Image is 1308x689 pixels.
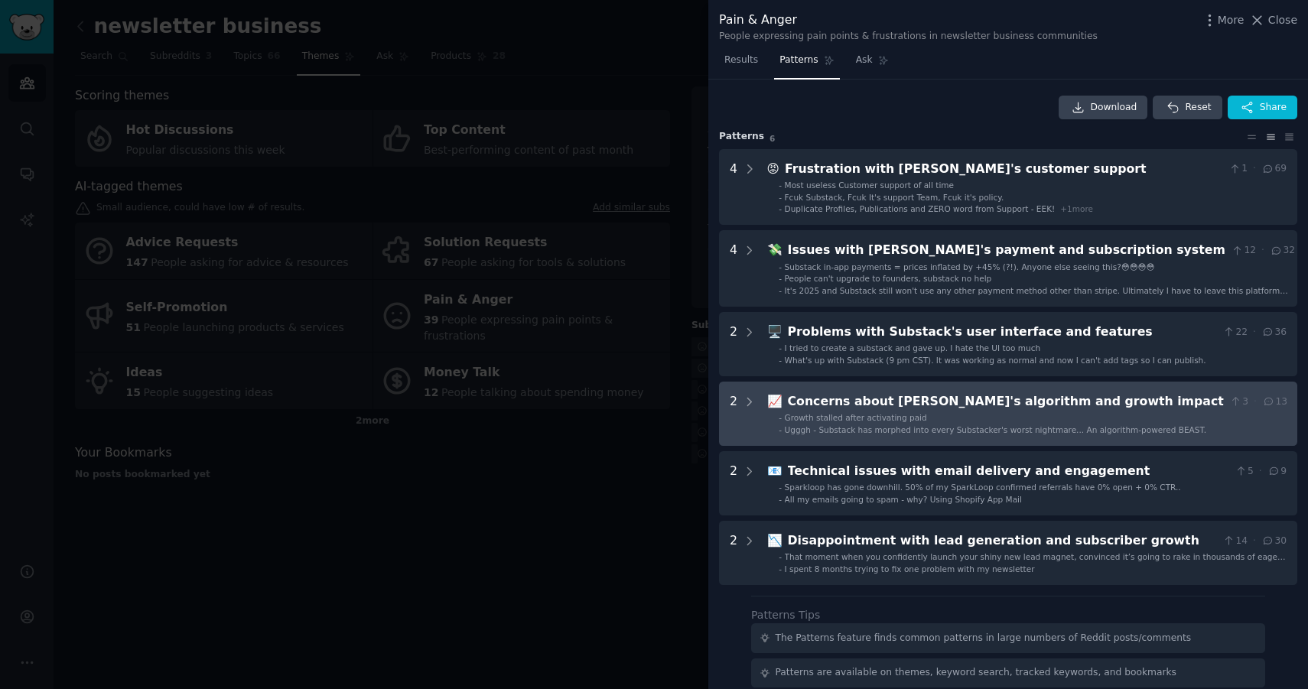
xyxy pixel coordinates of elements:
[1261,535,1287,548] span: 30
[1060,204,1093,213] span: + 1 more
[1249,12,1297,28] button: Close
[785,495,1022,504] span: All my emails going to spam - why? Using Shopify App Mail
[719,30,1098,44] div: People expressing pain points & frustrations in newsletter business communities
[856,54,873,67] span: Ask
[785,425,1206,434] span: Ugggh - Substack has morphed into every Substacker's worst nightmare... An algorithm-powered BEAST.
[785,413,927,422] span: Growth stalled after activating paid
[767,161,779,176] span: 😡
[788,531,1217,551] div: Disappointment with lead generation and subscriber growth
[779,482,782,492] div: -
[767,242,783,257] span: 💸
[779,494,782,505] div: -
[779,273,782,284] div: -
[730,160,737,215] div: 4
[1222,535,1248,548] span: 14
[785,193,1004,202] span: Fcuk Substack, Fcuk It's support Team, Fcuk it's policy.
[779,285,782,296] div: -
[785,564,1035,574] span: I spent 8 months trying to fix one problem with my newsletter
[767,463,783,478] span: 📧
[1185,101,1211,115] span: Reset
[851,48,894,80] a: Ask
[751,609,820,621] label: Patterns Tips
[730,392,737,435] div: 2
[785,286,1288,306] span: It's 2025 and Substack still won't use any other payment method other than stripe. Ultimately I h...
[730,462,737,505] div: 2
[1228,162,1248,176] span: 1
[779,180,782,190] div: -
[779,412,782,423] div: -
[1091,101,1137,115] span: Download
[1059,96,1148,120] a: Download
[719,48,763,80] a: Results
[776,632,1192,645] div: The Patterns feature finds common patterns in large numbers of Reddit posts/comments
[788,392,1224,411] div: Concerns about [PERSON_NAME]'s algorithm and growth impact
[779,192,782,203] div: -
[1228,96,1297,120] button: Share
[1267,465,1287,479] span: 9
[1153,96,1222,120] button: Reset
[1261,326,1287,340] span: 36
[785,262,1155,271] span: Substack in-app payments = prices inflated by +45% (?!). Anyone else seeing this?😳😳😳😳
[779,551,782,562] div: -
[767,394,783,408] span: 📈
[785,343,1041,353] span: I tried to create a substack and gave up. I hate the UI too much
[788,462,1229,481] div: Technical issues with email delivery and engagement
[770,134,775,143] span: 6
[785,356,1206,365] span: What's up with Substack (9 pm CST). It was working as normal and now I can't add tags so I can pu...
[779,54,818,67] span: Patterns
[779,203,782,214] div: -
[1270,244,1295,258] span: 32
[779,564,782,574] div: -
[785,204,1056,213] span: Duplicate Profiles, Publications and ZERO word from Support - EEK!
[767,324,783,339] span: 🖥️
[1260,101,1287,115] span: Share
[788,323,1217,342] div: Problems with Substack's user interface and features
[785,160,1223,179] div: Frustration with [PERSON_NAME]'s customer support
[785,180,954,190] span: Most useless Customer support of all time
[1254,395,1257,409] span: ·
[785,552,1286,572] span: That moment when you confidently launch your shiny new lead magnet, convinced it’s going to rake ...
[1235,465,1254,479] span: 5
[730,323,737,366] div: 2
[779,343,782,353] div: -
[1253,326,1256,340] span: ·
[779,262,782,272] div: -
[1253,162,1256,176] span: ·
[719,130,764,144] span: Pattern s
[730,531,737,574] div: 2
[1261,162,1287,176] span: 69
[1231,244,1256,258] span: 12
[779,355,782,366] div: -
[785,274,992,283] span: People can't upgrade to founders, substack no help
[1229,395,1248,409] span: 3
[767,533,783,548] span: 📉
[785,483,1181,492] span: Sparkloop has gone downhill. 50% of my SparkLoop confirmed referrals have 0% open + 0% CTR..
[724,54,758,67] span: Results
[1218,12,1245,28] span: More
[1261,244,1264,258] span: ·
[1259,465,1262,479] span: ·
[1253,535,1256,548] span: ·
[779,424,782,435] div: -
[1268,12,1297,28] span: Close
[730,241,737,296] div: 4
[788,241,1225,260] div: Issues with [PERSON_NAME]'s payment and subscription system
[776,666,1176,680] div: Patterns are available on themes, keyword search, tracked keywords, and bookmarks
[1202,12,1245,28] button: More
[1262,395,1287,409] span: 13
[774,48,839,80] a: Patterns
[719,11,1098,30] div: Pain & Anger
[1222,326,1248,340] span: 22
